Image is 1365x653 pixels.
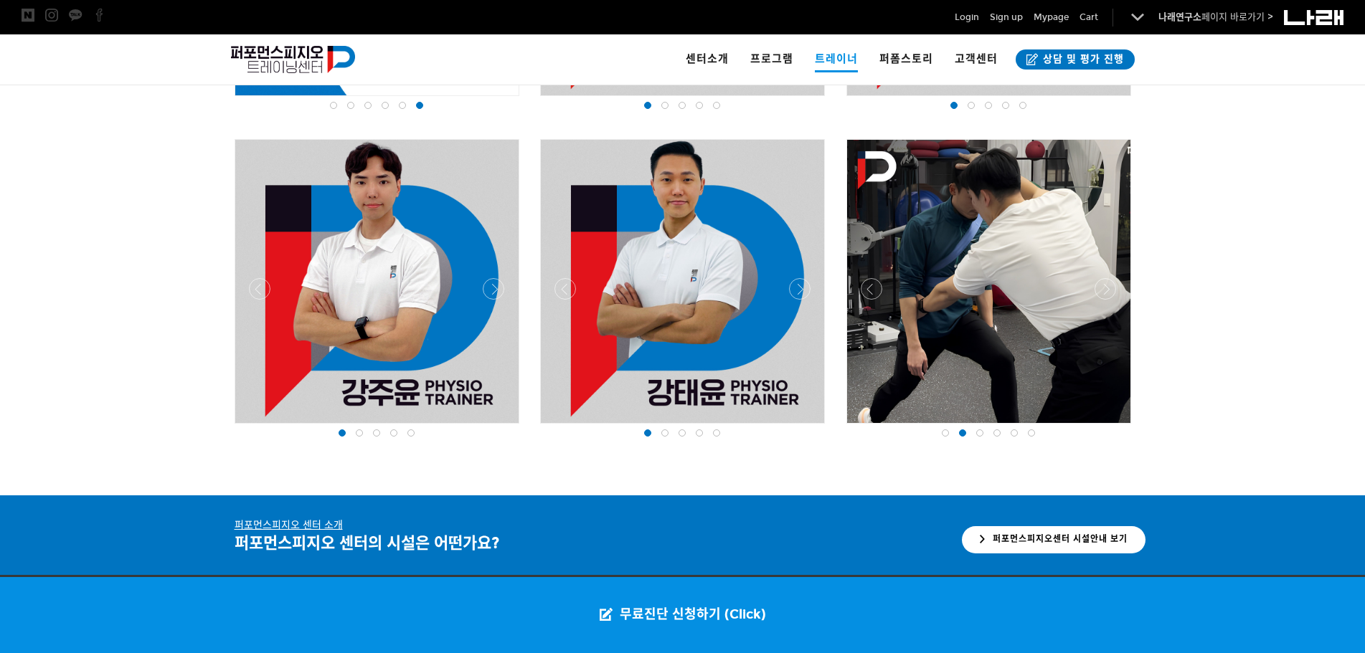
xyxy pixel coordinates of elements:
a: 고객센터 [944,34,1009,85]
span: 퍼포먼스피지오 센터의 시설은 어떤가요? [235,533,500,553]
span: 센터소개 [686,52,729,65]
a: 상담 및 평가 진행 [1016,49,1135,70]
a: 프로그램 [740,34,804,85]
a: Sign up [990,10,1023,24]
span: 고객센터 [955,52,998,65]
span: 퍼폼스토리 [879,52,933,65]
strong: 나래연구소 [1158,11,1201,23]
span: 트레이너 [815,47,858,72]
a: 트레이너 [804,34,869,85]
span: 상담 및 평가 진행 [1039,52,1124,67]
a: Cart [1080,10,1098,24]
a: 퍼폼스토리 [869,34,944,85]
a: 퍼포먼스피지오센터 시설안내 보기 [962,526,1146,553]
a: 무료진단 신청하기 (Click) [585,577,780,653]
a: Mypage [1034,10,1069,24]
span: 프로그램 [750,52,793,65]
a: 센터소개 [675,34,740,85]
u: 퍼포먼스피지오 센터 소개 [235,519,343,531]
a: 나래연구소페이지 바로가기 > [1158,11,1273,23]
a: 퍼포먼스피지오 센터 소개 [235,520,343,531]
a: Login [955,10,979,24]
